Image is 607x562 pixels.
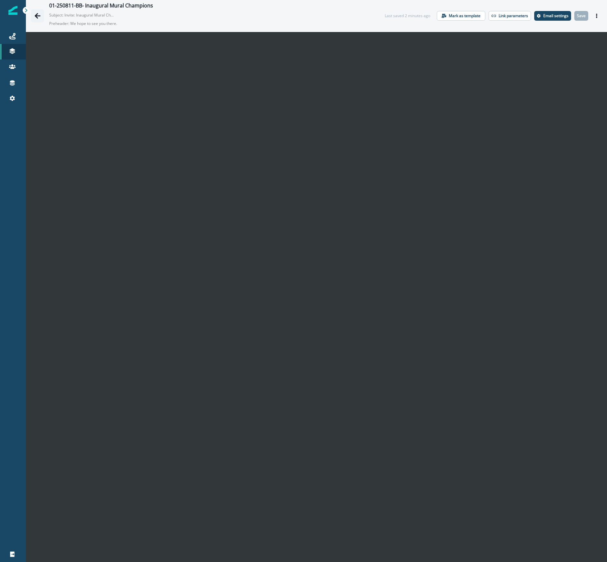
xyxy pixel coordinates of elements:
[449,14,480,18] p: Mark as template
[489,11,531,21] button: Link parameters
[543,14,568,18] p: Email settings
[385,13,430,19] div: Last saved 2 minutes ago
[49,3,153,10] div: 01-250811-BB- Inaugural Mural Champions
[591,11,602,21] button: Actions
[534,11,571,21] button: Settings
[577,14,586,18] p: Save
[49,10,114,18] p: Subject: Invite: Inaugural Mural Champions Meetup – [DATE]
[437,11,485,21] button: Mark as template
[8,6,17,15] img: Inflection
[499,14,528,18] p: Link parameters
[31,9,44,22] button: Go back
[49,18,211,29] p: Preheader: We hope to see you there.
[574,11,588,21] button: Save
